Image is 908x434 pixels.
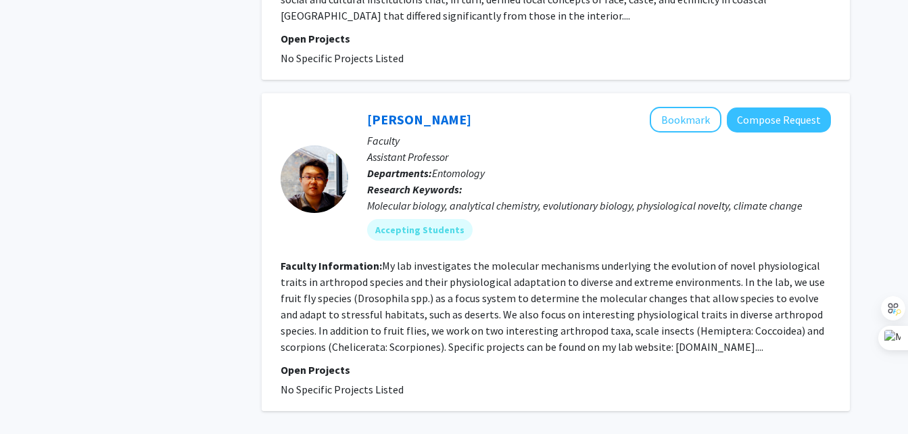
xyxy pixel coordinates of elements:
p: Open Projects [281,362,831,378]
p: Assistant Professor [367,149,831,165]
fg-read-more: My lab investigates the molecular mechanisms underlying the evolution of novel physiological trai... [281,259,825,354]
mat-chip: Accepting Students [367,219,473,241]
p: Faculty [367,132,831,149]
button: Compose Request to Zinan Wang [727,107,831,132]
span: No Specific Projects Listed [281,383,404,396]
p: Open Projects [281,30,831,47]
b: Faculty Information: [281,259,382,272]
b: Research Keywords: [367,183,462,196]
a: [PERSON_NAME] [367,111,471,128]
iframe: Chat [10,373,57,424]
span: Entomology [432,166,485,180]
button: Add Zinan Wang to Bookmarks [650,107,721,132]
span: No Specific Projects Listed [281,51,404,65]
b: Departments: [367,166,432,180]
div: Molecular biology, analytical chemistry, evolutionary biology, physiological novelty, climate change [367,197,831,214]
